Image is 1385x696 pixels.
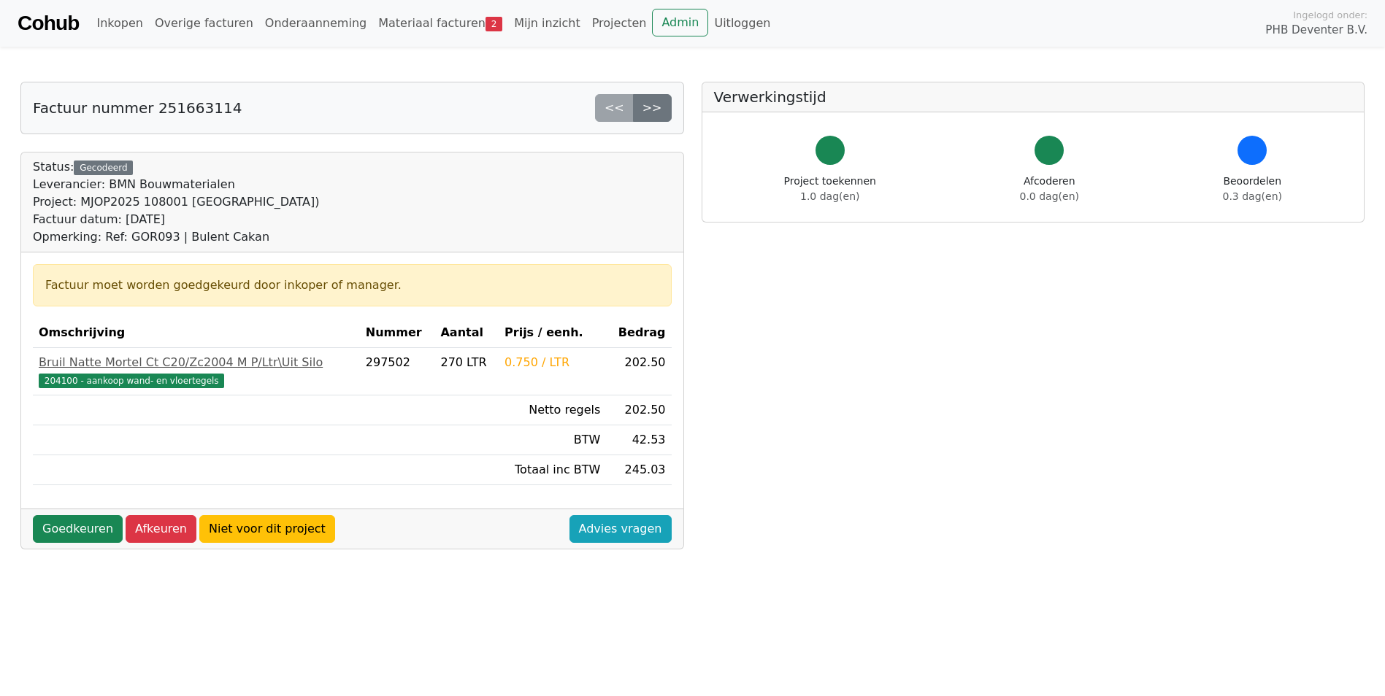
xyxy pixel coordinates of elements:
[499,318,606,348] th: Prijs / eenh.
[784,174,876,204] div: Project toekennen
[39,354,354,371] div: Bruil Natte Mortel Ct C20/Zc2004 M P/Ltr\Uit Silo
[33,158,319,246] div: Status:
[74,161,133,175] div: Gecodeerd
[1265,22,1367,39] span: PHB Deventer B.V.
[1020,190,1079,202] span: 0.0 dag(en)
[39,374,224,388] span: 204100 - aankoop wand- en vloertegels
[499,395,606,425] td: Netto regels
[1223,174,1282,204] div: Beoordelen
[800,190,859,202] span: 1.0 dag(en)
[360,348,435,395] td: 297502
[33,318,360,348] th: Omschrijving
[1020,174,1079,204] div: Afcoderen
[504,354,600,371] div: 0.750 / LTR
[606,348,671,395] td: 202.50
[606,318,671,348] th: Bedrag
[199,515,335,543] a: Niet voor dit project
[606,425,671,455] td: 42.53
[440,354,493,371] div: 270 LTR
[33,515,123,543] a: Goedkeuren
[1223,190,1282,202] span: 0.3 dag(en)
[508,9,586,38] a: Mijn inzicht
[39,354,354,389] a: Bruil Natte Mortel Ct C20/Zc2004 M P/Ltr\Uit Silo204100 - aankoop wand- en vloertegels
[91,9,148,38] a: Inkopen
[499,425,606,455] td: BTW
[586,9,653,38] a: Projecten
[652,9,708,36] a: Admin
[33,176,319,193] div: Leverancier: BMN Bouwmaterialen
[714,88,1353,106] h5: Verwerkingstijd
[434,318,499,348] th: Aantal
[633,94,672,122] a: >>
[45,277,659,294] div: Factuur moet worden goedgekeurd door inkoper of manager.
[18,6,79,41] a: Cohub
[33,228,319,246] div: Opmerking: Ref: GOR093 | Bulent Cakan
[372,9,508,38] a: Materiaal facturen2
[33,193,319,211] div: Project: MJOP2025 108001 [GEOGRAPHIC_DATA])
[606,455,671,485] td: 245.03
[33,211,319,228] div: Factuur datum: [DATE]
[606,395,671,425] td: 202.50
[126,515,196,543] a: Afkeuren
[486,17,502,31] span: 2
[360,318,435,348] th: Nummer
[259,9,372,38] a: Onderaanneming
[499,455,606,485] td: Totaal inc BTW
[569,515,672,543] a: Advies vragen
[33,99,242,117] h5: Factuur nummer 251663114
[1293,8,1367,22] span: Ingelogd onder:
[708,9,776,38] a: Uitloggen
[149,9,259,38] a: Overige facturen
